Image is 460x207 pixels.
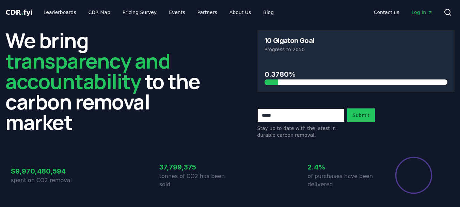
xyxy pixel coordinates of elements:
[5,8,33,17] a: CDR.fyi
[224,6,256,18] a: About Us
[83,6,116,18] a: CDR Map
[347,108,375,122] button: Submit
[265,46,448,53] p: Progress to 2050
[265,69,448,79] h3: 0.3780%
[5,8,33,16] span: CDR fyi
[395,156,433,194] div: Percentage of sales delivered
[406,6,438,18] a: Log in
[258,6,279,18] a: Blog
[21,8,23,16] span: .
[307,172,378,189] p: of purchases have been delivered
[5,30,203,132] h2: We bring to the carbon removal market
[159,162,230,172] h3: 37,799,375
[412,9,433,16] span: Log in
[192,6,223,18] a: Partners
[117,6,162,18] a: Pricing Survey
[368,6,405,18] a: Contact us
[38,6,82,18] a: Leaderboards
[257,125,345,138] p: Stay up to date with the latest in durable carbon removal.
[5,47,170,95] span: transparency and accountability
[368,6,438,18] nav: Main
[11,176,82,184] p: spent on CO2 removal
[159,172,230,189] p: tonnes of CO2 has been sold
[38,6,279,18] nav: Main
[163,6,190,18] a: Events
[265,37,314,44] h3: 10 Gigaton Goal
[307,162,378,172] h3: 2.4%
[11,166,82,176] h3: $9,970,480,594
